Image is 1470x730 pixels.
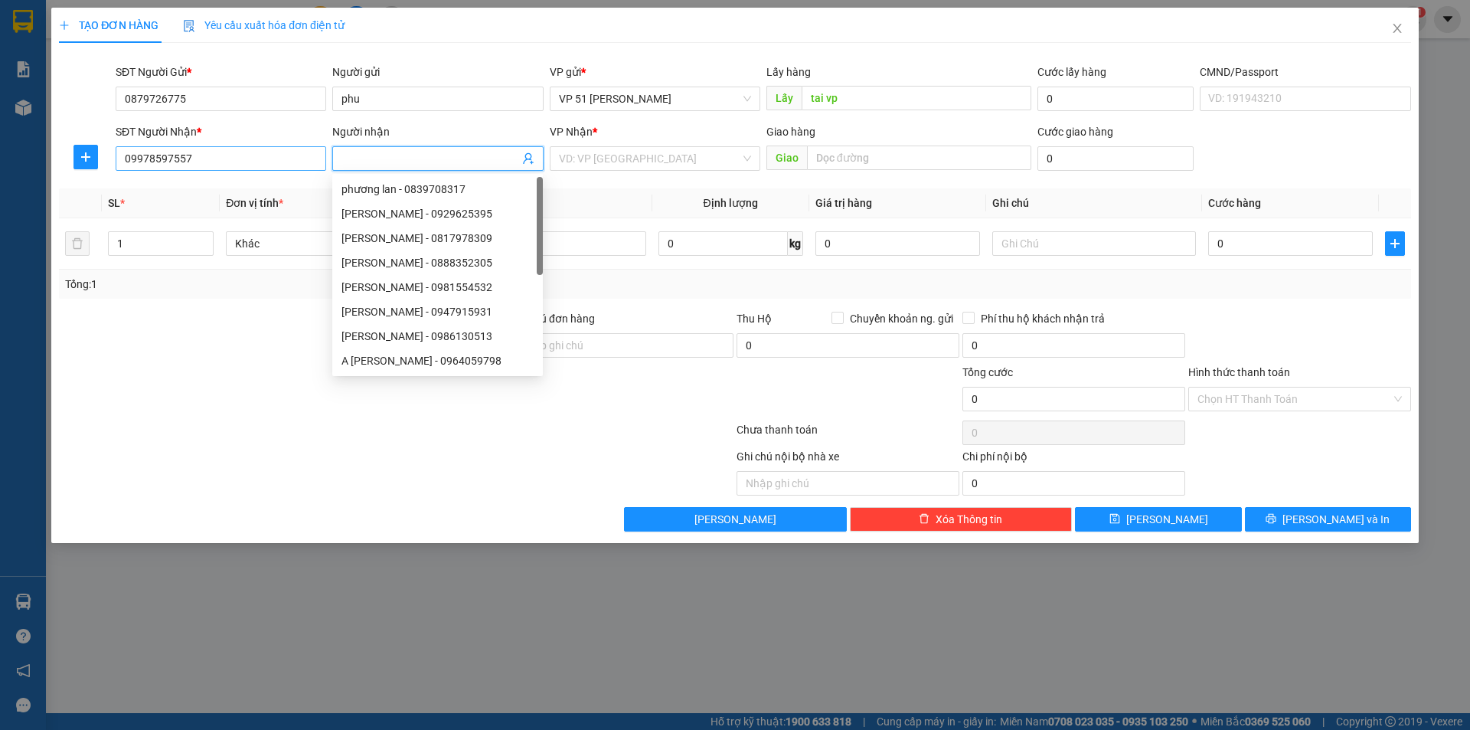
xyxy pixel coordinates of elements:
[116,123,326,140] div: SĐT Người Nhận
[59,20,70,31] span: plus
[442,231,645,256] input: VD: Bàn, Ghế
[74,151,97,163] span: plus
[341,205,534,222] div: [PERSON_NAME] - 0929625395
[1386,237,1404,250] span: plus
[766,146,807,170] span: Giao
[1037,126,1113,138] label: Cước giao hàng
[1376,8,1419,51] button: Close
[766,66,811,78] span: Lấy hàng
[815,231,980,256] input: 0
[844,310,959,327] span: Chuyển khoản ng. gửi
[936,511,1002,528] span: Xóa Thông tin
[65,231,90,256] button: delete
[341,328,534,345] div: [PERSON_NAME] - 0986130513
[332,349,543,373] div: A phương - 0964059798
[183,19,345,31] span: Yêu cầu xuất hóa đơn điện tử
[332,226,543,250] div: phương - 0817978309
[1266,513,1276,525] span: printer
[332,64,543,80] div: Người gửi
[183,20,195,32] img: icon
[341,181,534,198] div: phương lan - 0839708317
[624,507,847,532] button: [PERSON_NAME]
[1037,146,1194,171] input: Cước giao hàng
[332,123,543,140] div: Người nhận
[992,231,1196,256] input: Ghi Chú
[332,275,543,300] div: ANH PHƯƠNG - 0981554532
[511,333,733,358] input: Ghi chú đơn hàng
[332,201,543,226] div: phương - 0929625395
[559,87,751,110] span: VP 51 Trường Chinh
[108,197,120,209] span: SL
[1208,197,1261,209] span: Cước hàng
[737,448,959,471] div: Ghi chú nội bộ nhà xe
[1200,64,1410,80] div: CMND/Passport
[341,352,534,369] div: A [PERSON_NAME] - 0964059798
[332,324,543,349] div: phương oanh - 0986130513
[737,313,772,325] span: Thu Hộ
[735,421,961,448] div: Chưa thanh toán
[1037,87,1194,111] input: Cước lấy hàng
[737,471,959,496] input: Nhập ghi chú
[986,188,1202,218] th: Ghi chú
[1075,507,1241,532] button: save[PERSON_NAME]
[116,64,326,80] div: SĐT Người Gửi
[226,197,283,209] span: Đơn vị tính
[704,197,758,209] span: Định lượng
[332,177,543,201] div: phương lan - 0839708317
[1391,22,1403,34] span: close
[850,507,1073,532] button: deleteXóa Thông tin
[962,448,1185,471] div: Chi phí nội bộ
[802,86,1031,110] input: Dọc đường
[59,19,158,31] span: TẠO ĐƠN HÀNG
[522,152,534,165] span: user-add
[1126,511,1208,528] span: [PERSON_NAME]
[815,197,872,209] span: Giá trị hàng
[341,279,534,296] div: [PERSON_NAME] - 0981554532
[807,146,1031,170] input: Dọc đường
[766,126,815,138] span: Giao hàng
[235,232,420,255] span: Khác
[1188,366,1290,378] label: Hình thức thanh toán
[511,313,595,325] label: Ghi chú đơn hàng
[766,86,802,110] span: Lấy
[788,231,803,256] span: kg
[694,511,776,528] span: [PERSON_NAME]
[550,64,760,80] div: VP gửi
[962,366,1013,378] span: Tổng cước
[332,250,543,275] div: phương linh - 0888352305
[341,303,534,320] div: [PERSON_NAME] - 0947915931
[332,300,543,324] div: phuong thuc - 0947915931
[1385,231,1405,256] button: plus
[975,310,1111,327] span: Phí thu hộ khách nhận trả
[1245,507,1411,532] button: printer[PERSON_NAME] và In
[341,254,534,271] div: [PERSON_NAME] - 0888352305
[550,126,593,138] span: VP Nhận
[1037,66,1106,78] label: Cước lấy hàng
[1282,511,1390,528] span: [PERSON_NAME] và In
[1109,513,1120,525] span: save
[73,145,98,169] button: plus
[341,230,534,247] div: [PERSON_NAME] - 0817978309
[65,276,567,293] div: Tổng: 1
[919,513,929,525] span: delete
